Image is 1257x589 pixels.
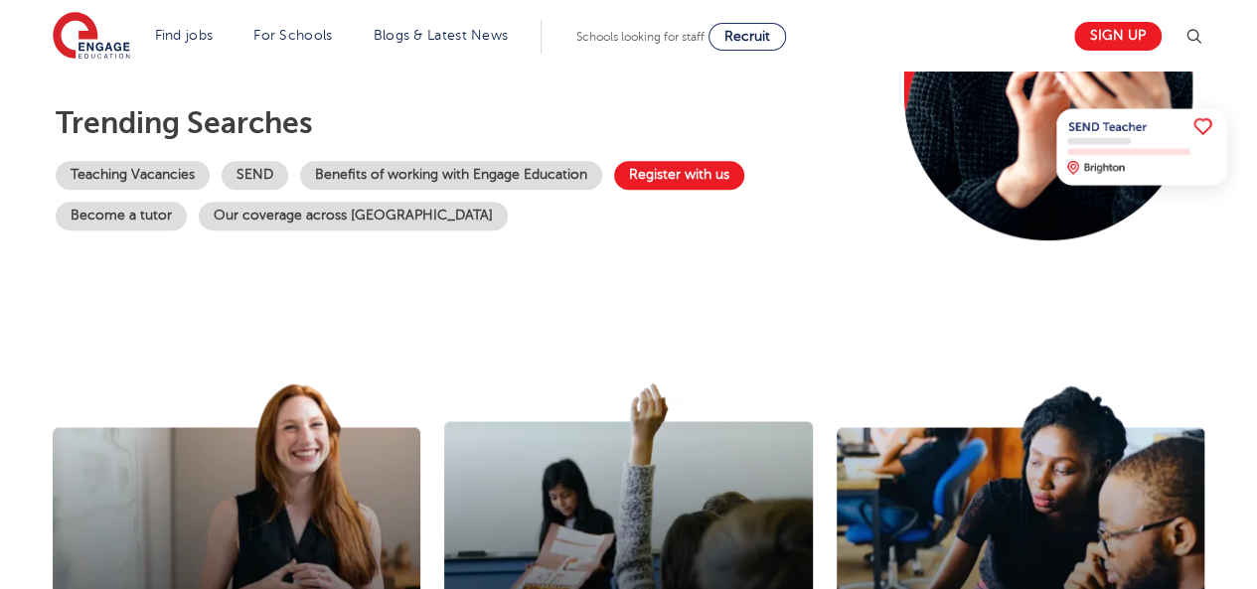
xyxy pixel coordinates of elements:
[56,202,187,230] a: Become a tutor
[56,161,210,190] a: Teaching Vacancies
[374,28,509,43] a: Blogs & Latest News
[56,105,858,141] p: Trending searches
[155,28,214,43] a: Find jobs
[53,12,130,62] img: Engage Education
[708,23,786,51] a: Recruit
[576,30,705,44] span: Schools looking for staff
[199,202,508,230] a: Our coverage across [GEOGRAPHIC_DATA]
[1074,22,1162,51] a: Sign up
[614,161,744,190] a: Register with us
[300,161,602,190] a: Benefits of working with Engage Education
[724,29,770,44] span: Recruit
[253,28,332,43] a: For Schools
[222,161,288,190] a: SEND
